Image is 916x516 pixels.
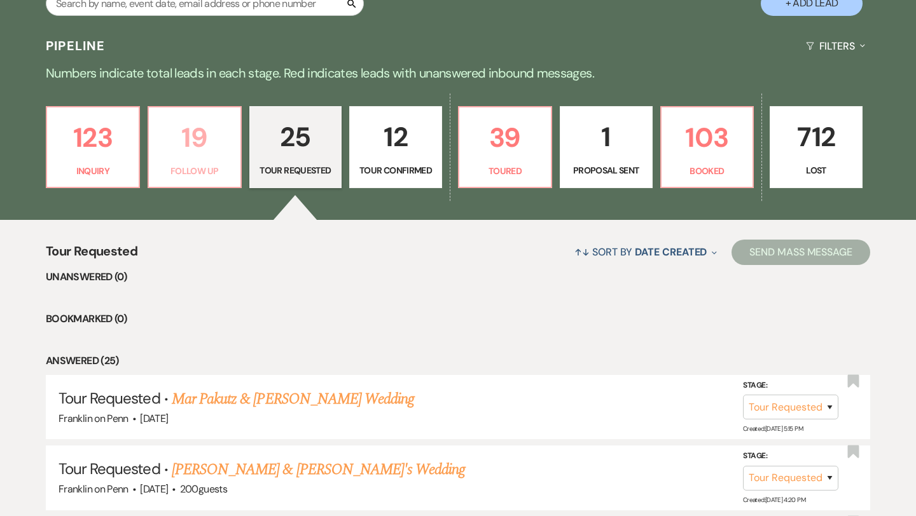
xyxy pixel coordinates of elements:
[55,164,131,178] p: Inquiry
[357,116,434,158] p: 12
[258,116,334,158] p: 25
[467,116,543,159] p: 39
[156,164,233,178] p: Follow Up
[732,240,870,265] button: Send Mass Message
[743,496,805,504] span: Created: [DATE] 4:20 PM
[172,388,414,411] a: Mar Pakutz & [PERSON_NAME] Wedding
[46,106,140,189] a: 123Inquiry
[55,116,131,159] p: 123
[156,116,233,159] p: 19
[258,163,334,177] p: Tour Requested
[778,163,854,177] p: Lost
[46,241,137,269] span: Tour Requested
[669,116,746,159] p: 103
[770,106,863,189] a: 712Lost
[148,106,242,189] a: 19Follow Up
[357,163,434,177] p: Tour Confirmed
[569,235,722,269] button: Sort By Date Created
[46,37,106,55] h3: Pipeline
[140,482,168,496] span: [DATE]
[59,412,128,425] span: Franklin on Penn
[568,116,644,158] p: 1
[249,106,342,189] a: 25Tour Requested
[140,412,168,425] span: [DATE]
[778,116,854,158] p: 712
[660,106,754,189] a: 103Booked
[560,106,653,189] a: 1Proposal Sent
[669,164,746,178] p: Booked
[59,482,128,496] span: Franklin on Penn
[743,449,838,463] label: Stage:
[46,353,870,369] li: Answered (25)
[568,163,644,177] p: Proposal Sent
[574,245,590,259] span: ↑↓
[59,388,160,408] span: Tour Requested
[743,424,803,433] span: Created: [DATE] 5:15 PM
[46,269,870,285] li: Unanswered (0)
[349,106,442,189] a: 12Tour Confirmed
[46,311,870,327] li: Bookmarked (0)
[801,29,870,63] button: Filters
[180,482,227,496] span: 200 guests
[743,379,838,393] label: Stage:
[635,245,707,259] span: Date Created
[458,106,552,189] a: 39Toured
[467,164,543,178] p: Toured
[172,458,466,481] a: [PERSON_NAME] & [PERSON_NAME]'s Wedding
[59,459,160,479] span: Tour Requested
